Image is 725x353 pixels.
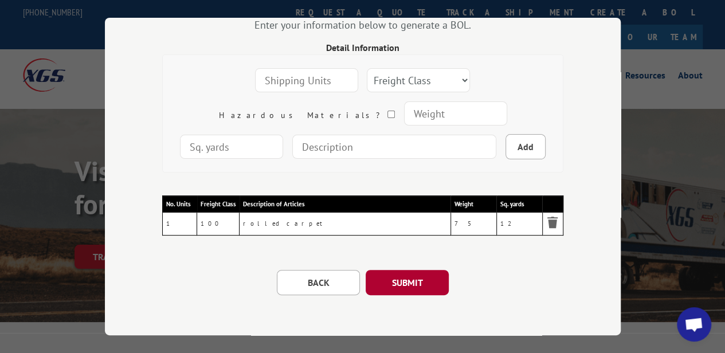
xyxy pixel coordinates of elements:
input: Hazardous Materials? [387,111,394,118]
input: Sq. yards [180,135,283,159]
div: Detail Information [162,41,563,54]
input: Shipping Units [255,68,358,92]
button: Add [505,134,546,159]
td: 75 [450,212,496,236]
label: Hazardous Materials? [218,110,394,120]
input: Description [292,135,496,159]
button: SUBMIT [366,270,449,295]
td: 12 [496,212,542,236]
th: Weight [450,195,496,212]
td: 1 [162,212,197,236]
div: Enter your information below to generate a BOL. [162,18,563,32]
td: 100 [197,212,239,236]
th: Description of Articles [239,195,450,212]
th: Freight Class [197,195,239,212]
button: BACK [277,270,360,295]
th: Sq. yards [496,195,542,212]
td: rolled carpet [239,212,450,236]
img: Remove item [546,215,559,229]
div: Open chat [677,307,711,342]
th: No. Units [162,195,197,212]
input: Weight [403,101,507,125]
